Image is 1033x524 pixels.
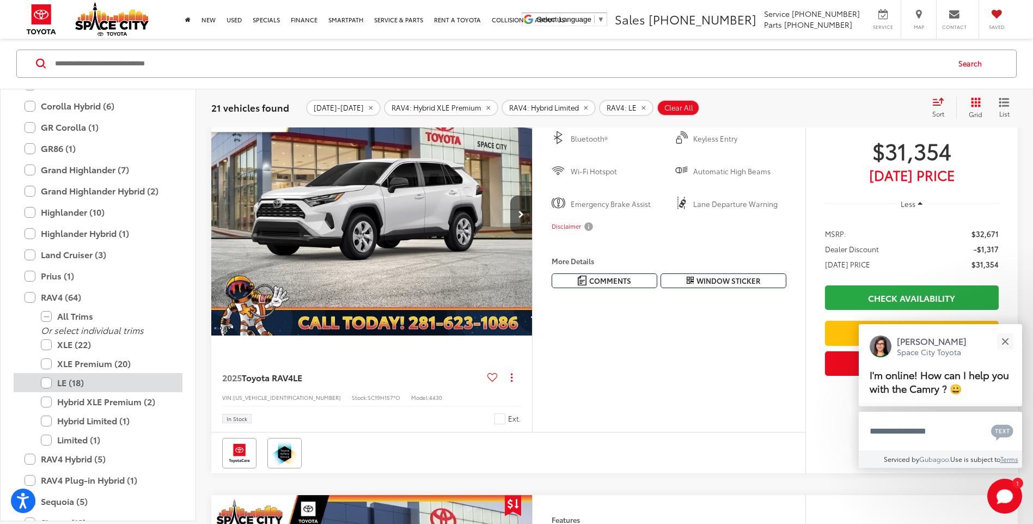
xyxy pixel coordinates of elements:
span: Lane Departure Warning [693,199,786,210]
button: Chat with SMS [988,419,1017,443]
button: Window Sticker [661,273,786,288]
span: Window Sticker [696,276,760,286]
label: All Trims [41,307,172,326]
span: 4430 [429,393,442,401]
img: 2025 Toyota RAV4 LE [211,94,533,336]
a: Select Language​ [537,15,604,23]
button: Comments [552,273,657,288]
span: Sales [615,10,645,28]
span: Keyless Entry [693,133,786,144]
span: [US_VEHICLE_IDENTIFICATION_NUMBER] [233,393,341,401]
label: GR Corolla (1) [25,118,172,137]
label: Prius (1) [25,267,172,286]
a: We'll Buy Your Car [825,321,999,345]
button: Grid View [956,97,991,119]
span: In Stock [227,416,247,422]
label: XLE Premium (20) [41,355,172,374]
span: Automatic High Beams [693,166,786,177]
span: [PHONE_NUMBER] [649,10,756,28]
label: Hybrid XLE Premium (2) [41,393,172,412]
span: Service [871,23,895,31]
div: Close[PERSON_NAME]Space City ToyotaI'm online! How can I help you with the Camry ? 😀Type your mes... [859,324,1022,468]
label: Highlander (10) [25,203,172,222]
label: Highlander Hybrid (1) [25,224,172,243]
span: Toyota RAV4 [242,371,293,383]
label: Land Cruiser (3) [25,246,172,265]
label: Grand Highlander (7) [25,161,172,180]
button: List View [991,97,1018,119]
a: 2025Toyota RAV4LE [222,371,483,383]
label: Grand Highlander Hybrid (2) [25,182,172,201]
span: $31,354 [971,259,999,270]
label: Corolla Hybrid (6) [25,97,172,116]
span: Clear All [664,103,693,112]
span: [DATE] Price [825,169,999,180]
span: List [999,109,1010,118]
button: Next image [510,196,532,234]
label: LE (18) [41,374,172,393]
span: ​ [594,15,595,23]
span: VIN: [222,393,233,401]
button: Close [993,330,1017,353]
button: Toggle Chat Window [987,479,1022,514]
span: $32,671 [971,228,999,239]
span: Ext. [508,413,521,424]
button: Select sort value [927,97,956,119]
span: Serviced by [884,454,919,464]
span: Model: [411,393,429,401]
span: 1 [1016,480,1019,485]
span: [DATE] PRICE [825,259,870,270]
a: 2025 Toyota RAV4 LE2025 Toyota RAV4 LE2025 Toyota RAV4 LE2025 Toyota RAV4 LE [211,94,533,336]
span: $31,354 [825,137,999,164]
span: Get Price Drop Alert [505,495,521,516]
span: dropdown dots [511,373,512,382]
h4: More Details [552,257,786,265]
span: RAV4: Hybrid XLE Premium [392,103,481,112]
span: Comments [589,276,631,286]
span: Sort [932,109,944,118]
span: SC19H157*O [368,393,400,401]
label: GR86 (1) [25,139,172,159]
span: Less [901,199,915,209]
label: RAV4 (64) [25,288,172,307]
button: Get Price Now [825,351,999,376]
span: Stock: [352,393,368,401]
span: [PHONE_NUMBER] [792,8,860,19]
svg: Start Chat [987,479,1022,514]
a: Check Availability [825,285,999,310]
label: RAV4 Plug-in Hybrid (1) [25,471,172,490]
img: Toyota Care [224,440,254,466]
p: Space City Toyota [897,347,967,357]
span: ▼ [597,15,604,23]
a: Terms [1000,454,1018,464]
span: Service [764,8,790,19]
input: Search by Make, Model, or Keyword [54,51,948,77]
span: RAV4: Hybrid Limited [509,103,579,112]
span: LE [293,371,302,383]
span: Bluetooth® [571,133,663,144]
span: Wi-Fi Hotspot [571,166,663,177]
label: XLE (22) [41,336,172,355]
span: -$1,317 [974,243,999,254]
svg: Text [991,423,1013,441]
button: Less [896,194,928,214]
button: remove RAV4: Hybrid%20XLE%20Premium [384,100,498,116]
span: RAV4: LE [607,103,637,112]
label: Sequoia (5) [25,492,172,511]
span: Saved [985,23,1008,31]
span: I'm online! How can I help you with the Camry ? 😀 [870,368,1009,395]
i: Window Sticker [687,276,694,285]
p: [PERSON_NAME] [897,335,967,347]
h4: Features [552,516,786,523]
span: Parts [764,19,782,30]
span: Select Language [537,15,591,23]
label: RAV4 Hybrid (5) [25,450,172,469]
span: 2025 [222,371,242,383]
span: 21 vehicles found [211,101,289,114]
button: remove RAV4: Hybrid%20Limited [502,100,596,116]
div: 2025 Toyota RAV4 LE 0 [211,94,533,336]
button: Clear All [657,100,700,116]
span: MSRP: [825,228,846,239]
button: Actions [502,368,521,387]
